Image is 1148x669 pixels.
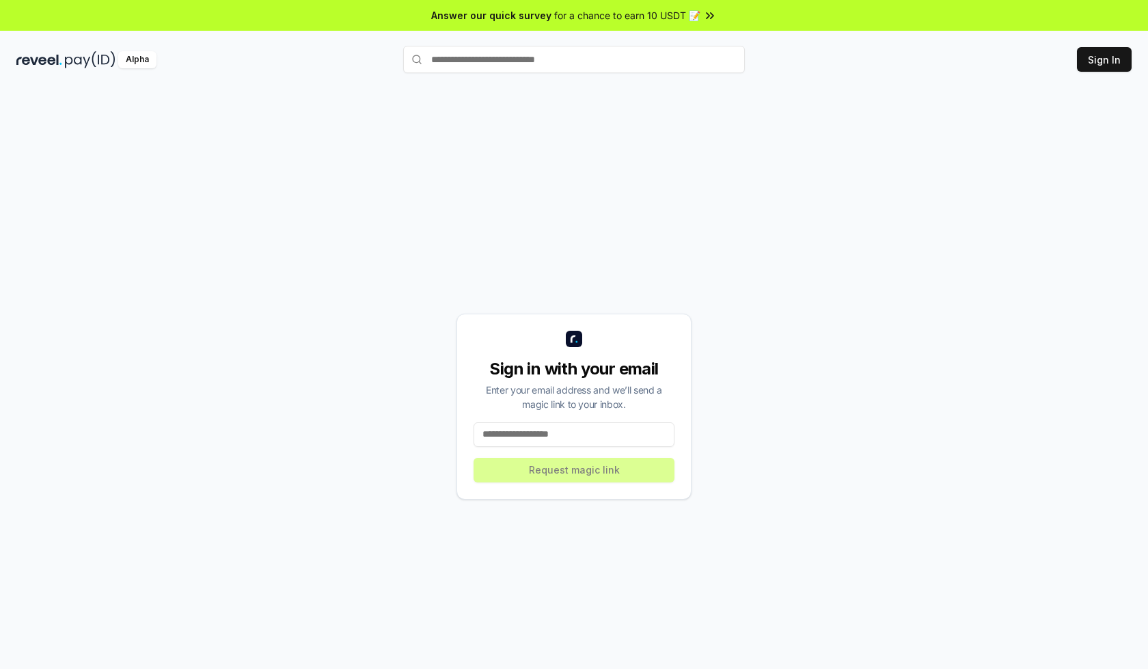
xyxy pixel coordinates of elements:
[474,383,674,411] div: Enter your email address and we’ll send a magic link to your inbox.
[65,51,115,68] img: pay_id
[554,8,700,23] span: for a chance to earn 10 USDT 📝
[566,331,582,347] img: logo_small
[118,51,156,68] div: Alpha
[474,358,674,380] div: Sign in with your email
[431,8,551,23] span: Answer our quick survey
[1077,47,1132,72] button: Sign In
[16,51,62,68] img: reveel_dark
